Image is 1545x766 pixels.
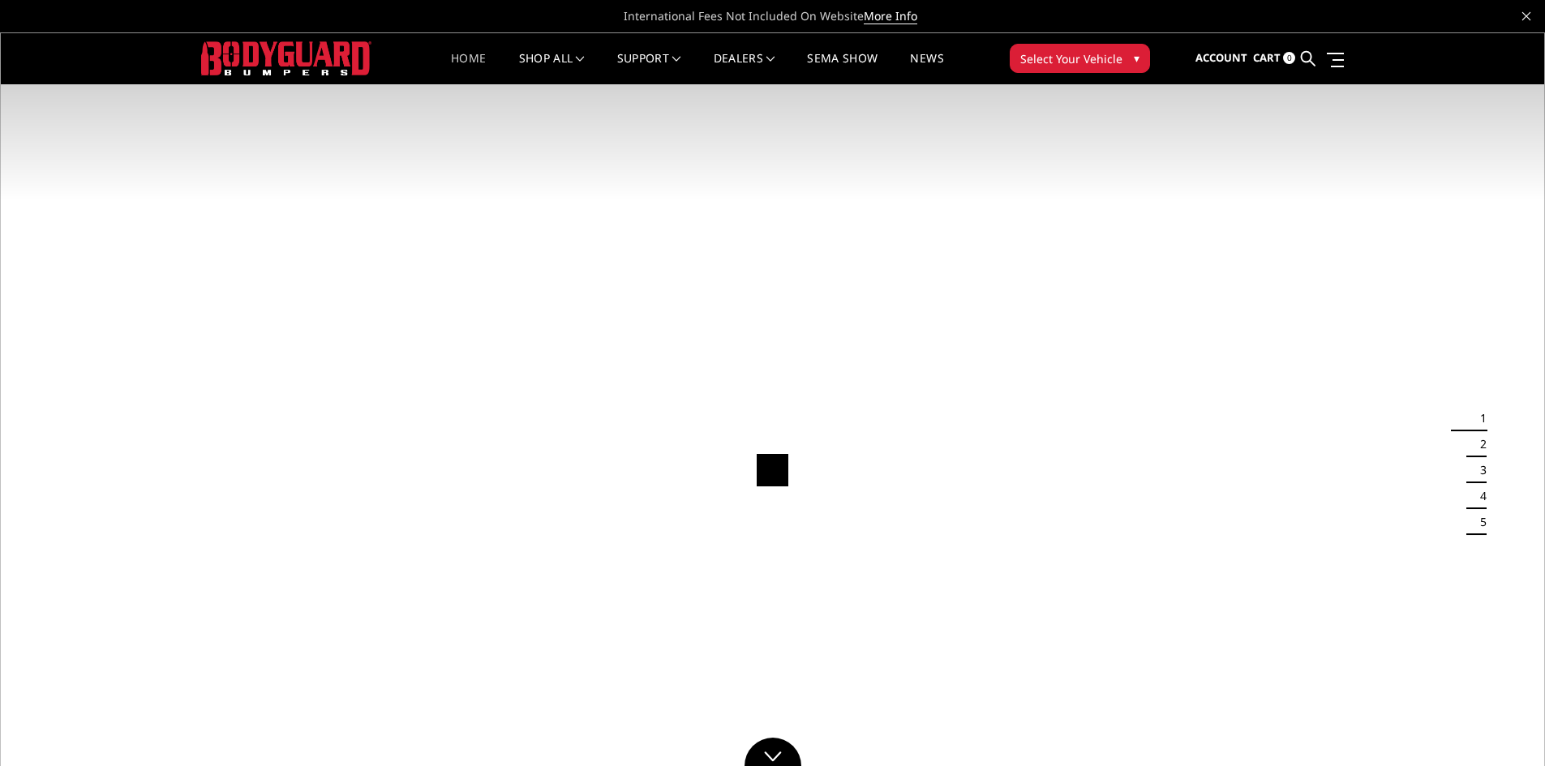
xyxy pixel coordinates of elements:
a: Home [451,53,486,84]
span: Account [1195,50,1247,65]
a: News [910,53,943,84]
a: Cart 0 [1253,36,1295,80]
button: Select Your Vehicle [1010,44,1150,73]
button: 3 of 5 [1470,457,1487,483]
img: BODYGUARD BUMPERS [201,41,371,75]
a: More Info [864,8,917,24]
a: SEMA Show [807,53,878,84]
span: Select Your Vehicle [1020,50,1122,67]
span: 0 [1283,52,1295,64]
button: 1 of 5 [1470,405,1487,431]
a: shop all [519,53,585,84]
span: Cart [1253,50,1281,65]
span: ▾ [1134,49,1139,66]
a: Dealers [714,53,775,84]
button: 5 of 5 [1470,509,1487,535]
a: Account [1195,36,1247,80]
button: 4 of 5 [1470,483,1487,509]
a: Support [617,53,681,84]
button: 2 of 5 [1470,431,1487,457]
a: Click to Down [745,738,801,766]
